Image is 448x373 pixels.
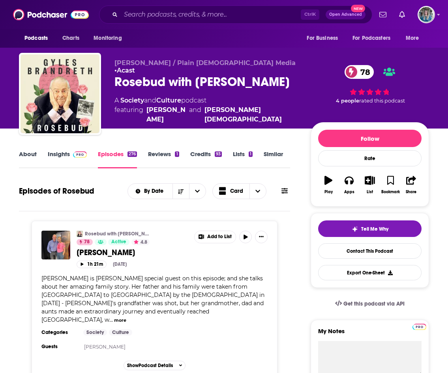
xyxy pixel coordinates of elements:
div: Rate [318,150,422,166]
img: User Profile [418,6,435,23]
span: Open Advanced [329,13,362,17]
h3: Guests [41,343,77,350]
a: Harriet Jaine [204,105,298,124]
span: For Business [307,33,338,44]
button: open menu [301,31,348,46]
span: • [114,67,135,74]
span: 78 [84,238,90,246]
div: 78 4 peoplerated this podcast [311,59,429,110]
button: Apps [339,171,359,199]
span: Tell Me Why [361,226,388,232]
a: Acast [117,67,135,74]
a: Pro website [412,323,426,330]
div: A podcast [114,96,298,124]
a: Similar [264,150,283,168]
span: 78 [352,65,374,79]
span: ... [109,316,113,323]
div: 276 [127,151,137,157]
a: Reviews1 [148,150,179,168]
span: Show Podcast Details [127,363,173,368]
a: Active [108,239,129,245]
img: Rosebud with Gyles Brandreth [77,231,83,237]
span: rated this podcast [359,98,405,104]
img: Podchaser Pro [73,151,87,158]
a: Gyles Brandreth [146,105,186,124]
a: 78 [345,65,374,79]
span: featuring [114,105,298,124]
button: Show More Button [195,231,236,243]
img: tell me why sparkle [352,226,358,232]
a: InsightsPodchaser Pro [48,150,87,168]
button: open menu [88,31,132,46]
button: Show More Button [255,231,268,243]
span: 4 people [336,98,359,104]
a: 78 [77,239,93,245]
button: Export One-Sheet [318,265,422,280]
button: Follow [318,130,422,147]
span: By Date [144,188,166,194]
button: more [114,317,126,324]
button: ShowPodcast Details [124,361,186,370]
span: New [351,5,365,12]
button: Play [318,171,339,199]
span: More [406,33,419,44]
a: Culture [156,97,181,104]
a: Society [83,329,107,336]
div: Play [324,190,333,194]
button: Share [401,171,422,199]
a: Mel Giedroyc [41,231,70,259]
a: Lists1 [233,150,253,168]
a: Show notifications dropdown [396,8,408,21]
div: [DATE] [113,261,127,267]
a: Society [120,97,144,104]
button: open menu [128,188,172,194]
span: Monitoring [94,33,122,44]
span: [PERSON_NAME] [77,248,135,257]
div: 93 [215,151,222,157]
div: 1 [175,151,179,157]
h2: Choose List sort [127,183,206,199]
button: open menu [189,184,206,199]
span: [PERSON_NAME] is [PERSON_NAME] special guest on this episode; and she talks about her amazing fam... [41,275,264,323]
a: Show notifications dropdown [376,8,390,21]
button: open menu [347,31,402,46]
div: Apps [344,190,354,194]
button: Bookmark [380,171,401,199]
a: About [19,150,37,168]
span: Charts [62,33,79,44]
a: Rosebud with [PERSON_NAME] [85,231,150,237]
span: [PERSON_NAME] / Plain [DEMOGRAPHIC_DATA] Media [114,59,296,67]
a: Culture [109,329,132,336]
span: and [144,97,156,104]
span: and [189,105,201,124]
div: Search podcasts, credits, & more... [99,6,372,24]
span: Ctrl K [301,9,319,20]
a: Charts [57,31,84,46]
a: Contact This Podcast [318,243,422,259]
label: My Notes [318,327,422,341]
img: Podchaser - Follow, Share and Rate Podcasts [13,7,89,22]
button: 1h 21m [77,261,107,268]
h1: Episodes of Rosebud [19,186,94,196]
button: open menu [400,31,429,46]
span: Card [230,188,243,194]
div: List [367,190,373,194]
div: 1 [249,151,253,157]
span: For Podcasters [352,33,390,44]
button: Choose View [212,183,267,199]
button: 4.8 [131,239,150,245]
input: Search podcasts, credits, & more... [121,8,301,21]
span: Logged in as EllaDavidson [418,6,435,23]
a: Credits93 [190,150,222,168]
button: open menu [19,31,58,46]
a: [PERSON_NAME] [77,248,189,257]
button: List [360,171,380,199]
a: Episodes276 [98,150,137,168]
button: Sort Direction [172,184,189,199]
a: Get this podcast via API [329,294,411,313]
span: Get this podcast via API [343,300,405,307]
div: Share [406,190,416,194]
a: Rosebud with Gyles Brandreth [21,54,99,133]
a: [PERSON_NAME] [84,344,126,350]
